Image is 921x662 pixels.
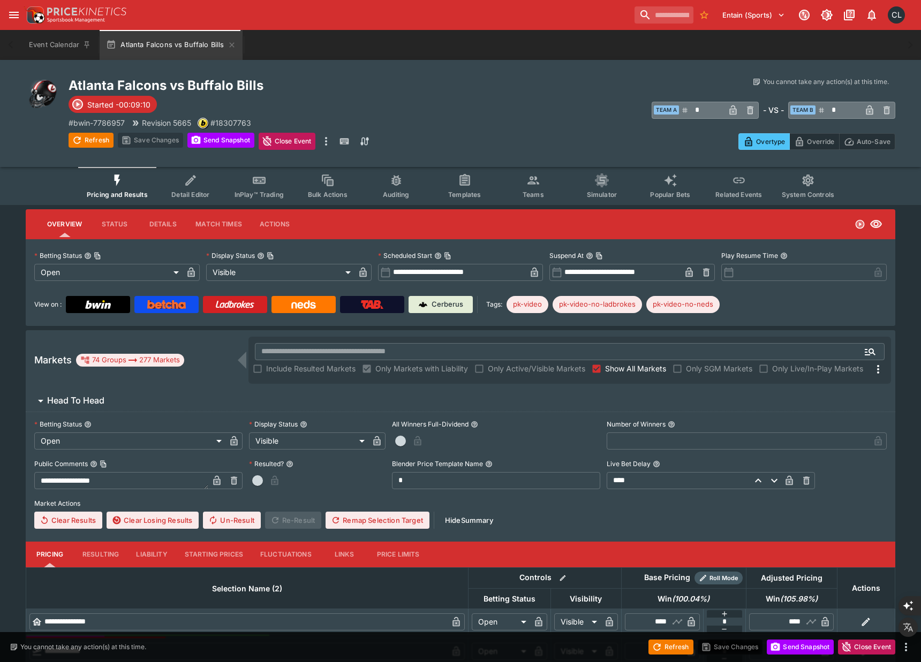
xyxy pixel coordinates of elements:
p: Play Resume Time [721,251,778,260]
span: Auditing [383,191,409,199]
button: Fluctuations [252,542,320,567]
label: Market Actions [34,496,887,512]
span: Popular Bets [650,191,690,199]
div: Betting Target: cerberus [507,296,548,313]
span: pk-video [507,299,548,310]
p: Betting Status [34,251,82,260]
button: Select Tenant [716,6,791,24]
p: Revision 5665 [142,117,191,128]
button: Suspend AtCopy To Clipboard [586,252,593,260]
div: Open [34,264,183,281]
input: search [635,6,693,24]
button: Links [320,542,368,567]
button: Resulting [74,542,127,567]
p: Blender Price Template Name [392,459,483,468]
button: Betting Status [84,421,92,428]
div: Visible [249,432,368,450]
label: View on : [34,296,62,313]
button: Actions [251,211,299,237]
img: Cerberus [419,300,427,309]
button: Pricing [26,542,74,567]
button: Status [90,211,139,237]
button: Betting StatusCopy To Clipboard [84,252,92,260]
span: Betting Status [472,592,547,605]
h5: Markets [34,354,72,366]
button: Number of Winners [668,421,675,428]
p: Copy To Clipboard [69,117,125,128]
div: Base Pricing [640,571,694,584]
button: Bulk edit [556,571,570,585]
div: Chad Liu [888,6,905,24]
button: Scheduled StartCopy To Clipboard [434,252,442,260]
span: Only Markets with Liability [375,363,468,374]
th: Adjusted Pricing [746,567,837,588]
span: Detail Editor [171,191,209,199]
button: Open [860,342,880,361]
span: InPlay™ Trading [235,191,284,199]
th: Actions [837,567,895,608]
button: more [900,641,912,653]
label: Tags: [486,296,502,313]
span: Selection Name (2) [200,582,294,595]
button: Details [139,211,187,237]
img: Ladbrokes [215,300,254,309]
h6: - VS - [763,104,784,116]
button: Connected to PK [795,5,814,25]
img: PriceKinetics Logo [24,4,45,26]
button: Event Calendar [22,30,97,60]
button: Match Times [187,211,251,237]
button: Send Snapshot [187,133,254,148]
span: Simulator [587,191,617,199]
svg: Visible [870,218,882,231]
img: bwin.png [198,118,208,128]
button: Copy To Clipboard [444,252,451,260]
img: Neds [291,300,315,309]
button: Close Event [259,133,316,150]
span: Pricing and Results [87,191,148,199]
button: Send Snapshot [767,640,834,655]
span: Win(105.98%) [754,592,829,605]
img: Sportsbook Management [47,18,105,22]
span: Re-Result [265,512,321,529]
p: Display Status [249,420,298,429]
button: Copy To Clipboard [267,252,274,260]
div: Show/hide Price Roll mode configuration. [694,572,743,584]
button: Remap Selection Target [326,512,429,529]
button: Blender Price Template Name [485,460,493,468]
span: System Controls [782,191,834,199]
button: Clear Results [34,512,102,529]
p: Overtype [756,136,785,147]
p: Display Status [206,251,255,260]
button: Public CommentsCopy To Clipboard [90,460,97,468]
span: Only Active/Visible Markets [488,363,585,374]
p: All Winners Full-Dividend [392,420,469,429]
button: Copy To Clipboard [595,252,603,260]
span: Include Resulted Markets [266,363,356,374]
p: Override [807,136,834,147]
h6: Head To Head [47,395,104,406]
p: Started -00:09:10 [87,99,150,110]
p: Suspend At [549,251,584,260]
div: Betting Target: cerberus [553,296,642,313]
p: Auto-Save [857,136,890,147]
button: Display StatusCopy To Clipboard [257,252,265,260]
p: Copy To Clipboard [210,117,251,128]
div: Open [472,613,530,630]
span: Only Live/In-Play Markets [772,363,863,374]
button: more [320,133,333,150]
button: Starting Prices [176,542,252,567]
span: Templates [448,191,481,199]
span: Visibility [558,592,614,605]
span: Un-Result [203,512,260,529]
div: Betting Target: cerberus [646,296,720,313]
button: Close Event [838,640,895,655]
button: Override [789,133,839,150]
h2: Copy To Clipboard [69,77,482,94]
button: Play Resume Time [780,252,788,260]
button: Price Limits [368,542,428,567]
span: Bulk Actions [308,191,348,199]
button: No Bookmarks [696,6,713,24]
button: Refresh [69,133,114,148]
img: Bwin [85,300,111,309]
span: Related Events [715,191,762,199]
